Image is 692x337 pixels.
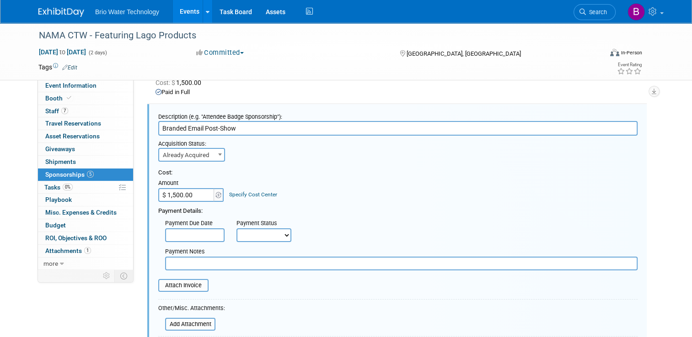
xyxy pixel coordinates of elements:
[586,9,607,16] span: Search
[5,4,466,13] body: Rich Text Area. Press ALT-0 for help.
[44,184,73,191] span: Tasks
[45,158,76,165] span: Shipments
[63,184,73,190] span: 0%
[38,194,133,206] a: Playbook
[58,48,67,56] span: to
[156,79,205,86] span: 1,500.00
[147,67,647,97] div: Acquired
[38,156,133,168] a: Shipments
[165,219,223,228] div: Payment Due Date
[84,247,91,254] span: 1
[95,8,159,16] span: Brio Water Technology
[45,145,75,153] span: Giveaways
[158,109,638,121] div: Description (e.g. "Attendee Badge Sponsorship"):
[38,105,133,117] a: Staff7
[38,258,133,270] a: more
[38,79,133,92] a: Event Information
[628,3,645,21] img: Brandye Gahagan
[61,107,68,114] span: 7
[193,48,247,58] button: Committed
[38,8,84,17] img: ExhibitDay
[43,260,58,267] span: more
[407,50,521,57] span: [GEOGRAPHIC_DATA], [GEOGRAPHIC_DATA]
[62,64,77,71] a: Edit
[87,171,94,178] span: 5
[45,209,117,216] span: Misc. Expenses & Credits
[38,143,133,155] a: Giveaways
[45,234,107,242] span: ROI, Objectives & ROO
[36,27,591,44] div: NAMA CTW - Featuring Lago Products
[45,132,100,140] span: Asset Reservations
[67,95,71,100] i: Booth reservation complete
[88,50,107,56] span: (2 days)
[45,221,66,229] span: Budget
[229,191,277,198] a: Specify Cost Center
[38,181,133,194] a: Tasks0%
[45,196,72,203] span: Playbook
[45,171,94,178] span: Sponsorships
[159,149,224,162] span: Already Acquired
[38,206,133,219] a: Misc. Expenses & Credits
[236,219,298,228] div: Payment Status
[38,63,77,72] td: Tags
[45,95,73,102] span: Booth
[38,117,133,130] a: Travel Reservations
[156,79,176,86] span: Cost: $
[38,130,133,142] a: Asset Reservations
[38,232,133,244] a: ROI, Objectives & ROO
[158,136,227,148] div: Acquisition Status:
[45,247,91,254] span: Attachments
[158,304,225,315] div: Other/Misc. Attachments:
[45,82,97,89] span: Event Information
[45,107,68,115] span: Staff
[45,120,101,127] span: Travel Reservations
[610,49,619,56] img: Format-Inperson.png
[158,148,225,162] span: Already Acquired
[38,219,133,232] a: Budget
[38,92,133,105] a: Booth
[38,168,133,181] a: Sponsorships5
[617,63,642,67] div: Event Rating
[553,47,642,61] div: Event Format
[158,202,638,216] div: Payment Details:
[115,270,134,282] td: Toggle Event Tabs
[38,48,86,56] span: [DATE] [DATE]
[99,270,115,282] td: Personalize Event Tab Strip
[158,179,225,188] div: Amount
[165,247,638,257] div: Payment Notes
[621,49,642,56] div: In-Person
[38,245,133,257] a: Attachments1
[158,168,638,177] div: Cost:
[574,4,616,20] a: Search
[156,88,647,97] div: Paid in Full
